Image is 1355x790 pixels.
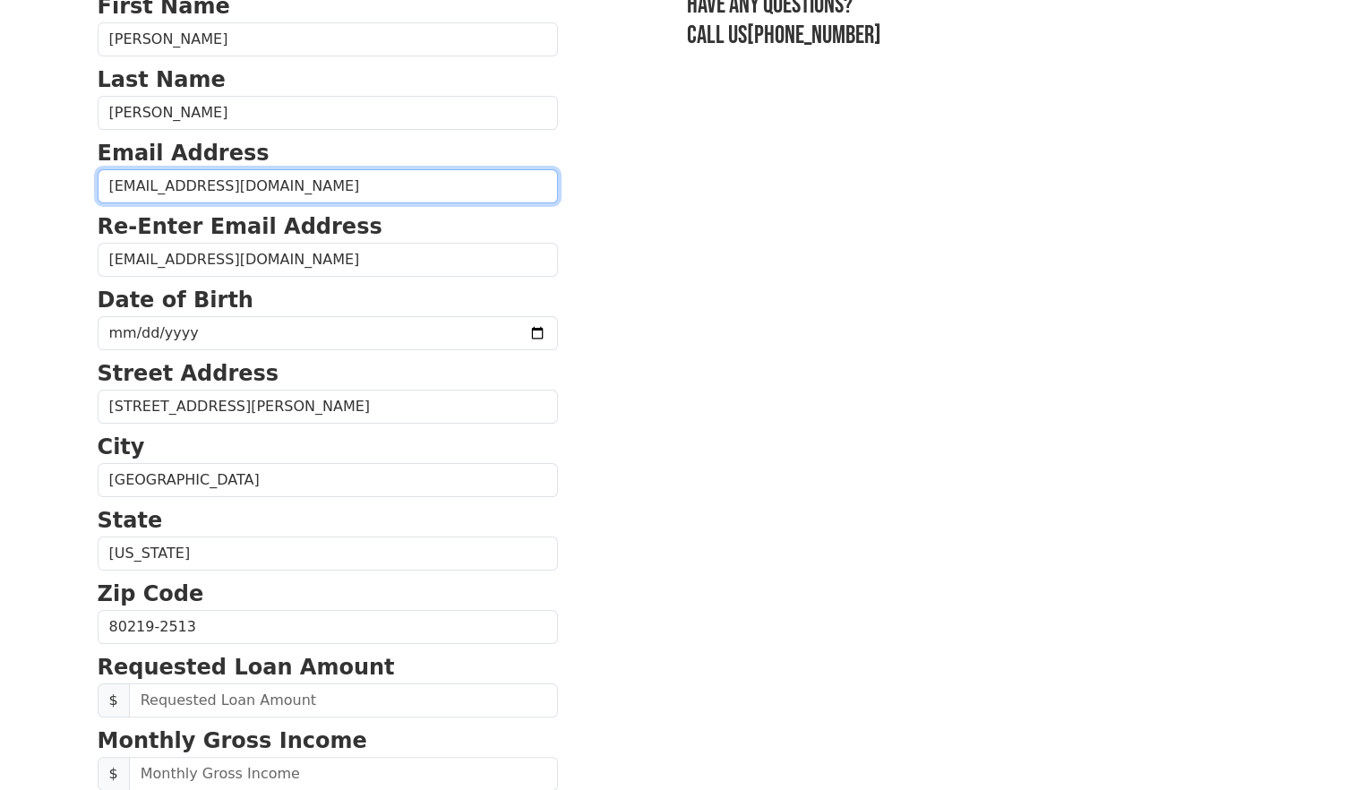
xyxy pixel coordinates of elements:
[747,21,881,50] a: [PHONE_NUMBER]
[98,96,558,130] input: Last Name
[98,683,130,717] span: $
[98,361,279,386] strong: Street Address
[98,214,382,239] strong: Re-Enter Email Address
[98,243,558,277] input: Re-Enter Email Address
[98,463,558,497] input: City
[98,610,558,644] input: Zip Code
[687,21,1258,51] h3: Call us
[98,434,145,459] strong: City
[98,725,558,757] p: Monthly Gross Income
[98,390,558,424] input: Street Address
[98,22,558,56] input: First Name
[98,67,226,92] strong: Last Name
[98,508,163,533] strong: State
[129,683,558,717] input: Requested Loan Amount
[98,655,395,680] strong: Requested Loan Amount
[98,141,270,166] strong: Email Address
[98,288,253,313] strong: Date of Birth
[98,169,558,203] input: Email Address
[98,581,204,606] strong: Zip Code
